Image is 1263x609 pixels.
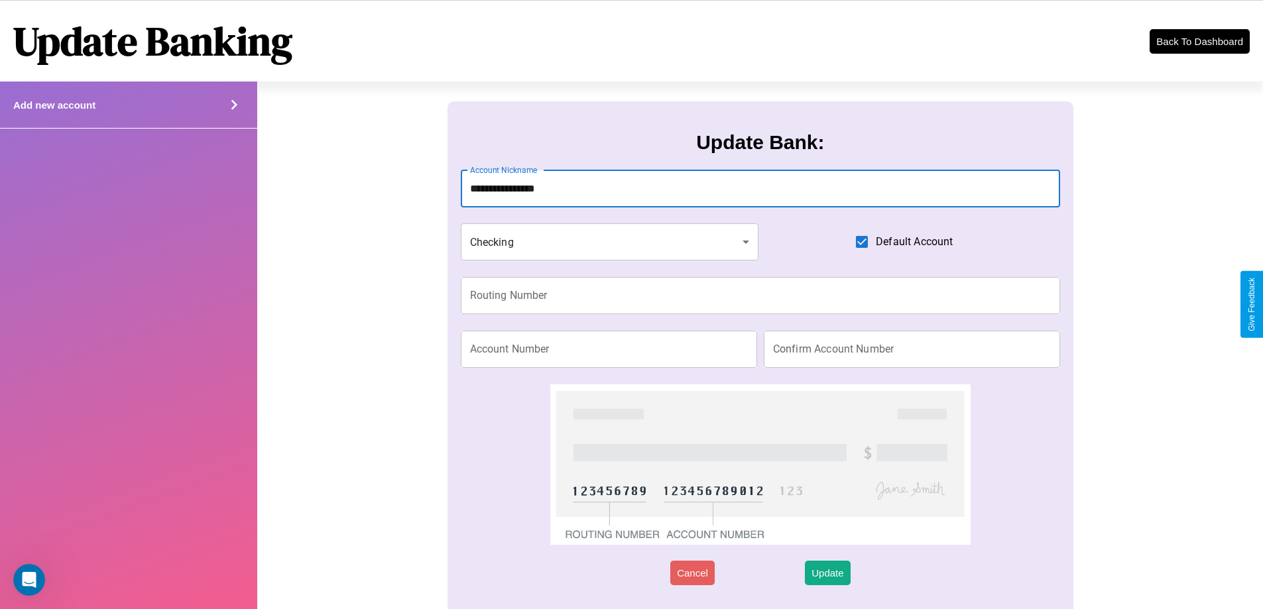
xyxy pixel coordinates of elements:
iframe: Intercom live chat [13,564,45,596]
span: Default Account [876,234,953,250]
div: Give Feedback [1247,278,1256,331]
div: Checking [461,223,759,260]
h1: Update Banking [13,14,292,68]
h4: Add new account [13,99,95,111]
button: Update [805,561,850,585]
img: check [550,384,970,545]
label: Account Nickname [470,164,538,176]
button: Back To Dashboard [1150,29,1250,54]
h3: Update Bank: [696,131,824,154]
button: Cancel [670,561,715,585]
